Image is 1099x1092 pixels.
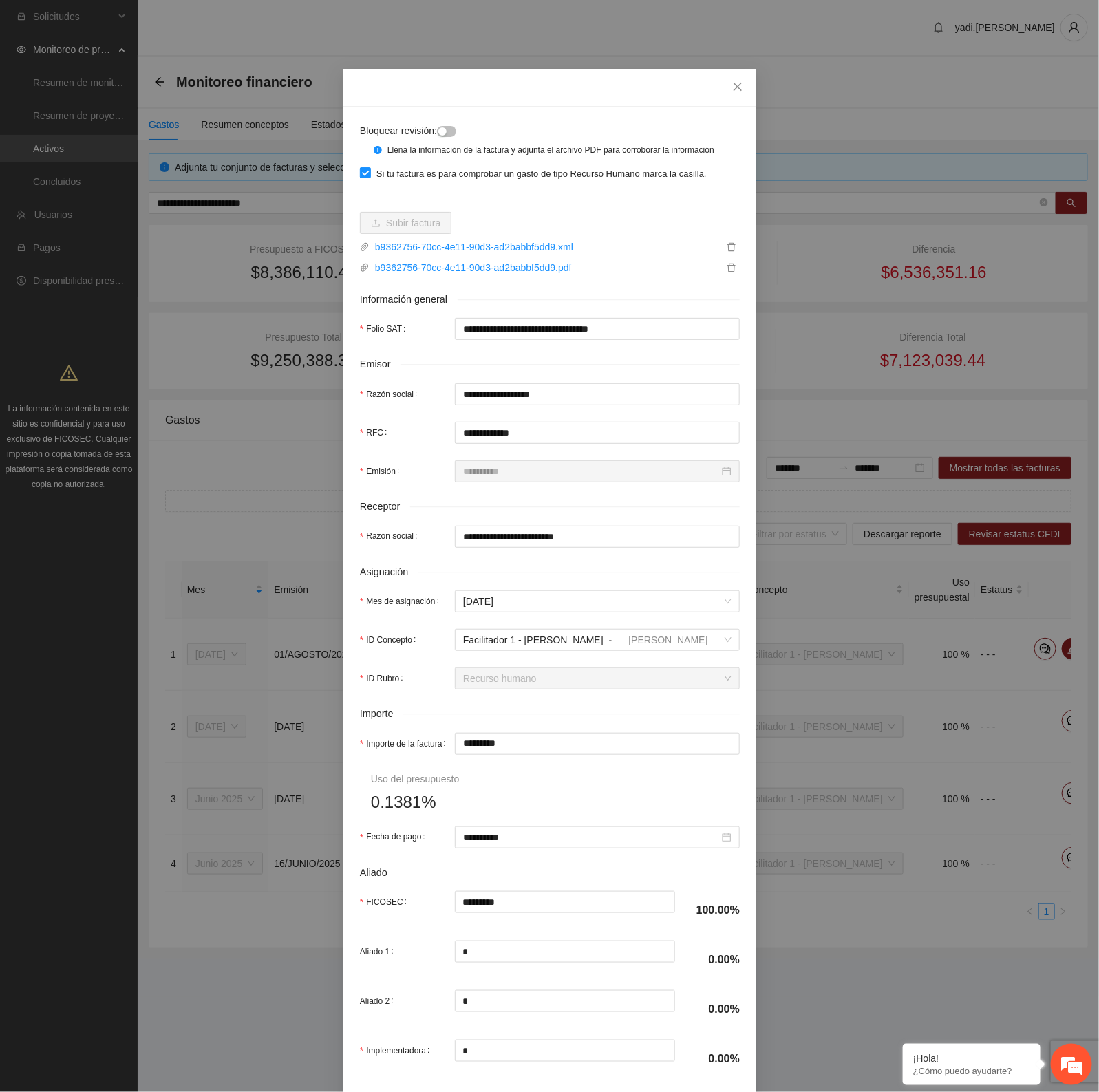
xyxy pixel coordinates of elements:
[370,260,723,275] a: b9362756-70cc-4e11-90d3-ad2babbf5dd9.pdf
[463,591,732,612] span: Julio 2025
[360,706,403,722] span: Importe
[463,634,604,645] span: Facilitador 1 - [PERSON_NAME]
[463,464,719,479] input: Emisión:
[723,260,740,275] button: delete
[360,865,397,881] span: Aliado
[455,422,740,444] input: RFC:
[72,70,231,88] div: Chatee con nosotros ahora
[723,239,740,255] button: delete
[360,667,409,689] label: ID Rubro:
[692,952,740,967] h4: 0.00%
[387,144,729,157] div: Llena la información de la factura y adjunta el archivo PDF para corroborar la información
[913,1066,1030,1076] p: ¿Cómo puedo ayudarte?
[360,941,399,963] label: Aliado 1:
[360,356,401,372] span: Emisor
[360,499,410,515] span: Receptor
[370,239,723,255] a: b9362756-70cc-4e11-90d3-ad2babbf5dd9.xml
[455,318,740,340] input: Folio SAT:
[360,990,399,1012] label: Aliado 2:
[80,184,190,323] span: Estamos en línea.
[719,69,756,106] button: Close
[360,217,451,228] span: uploadSubir factura
[455,383,740,405] input: Razón social:
[360,242,370,252] span: paper-clip
[692,903,740,918] h4: 100.00%
[455,941,674,962] input: Aliado 1:
[360,263,370,272] span: paper-clip
[463,830,719,845] input: Fecha de pago:
[455,892,674,912] input: FICOSEC:
[455,526,740,548] input: Razón social:
[360,733,451,755] label: Importe de la factura:
[374,146,382,154] span: info-circle
[724,242,739,252] span: delete
[360,292,458,308] span: Información general
[463,668,732,689] span: Recurso humano
[692,1002,740,1017] h4: 0.00%
[360,826,431,848] label: Fecha de pago:
[360,1040,436,1062] label: Implementadora:
[360,318,412,340] label: Folio SAT:
[371,167,712,181] span: Si tu factura es para comprobar un gasto de tipo Recurso Humano marca la casilla.
[360,891,412,913] label: FICOSEC:
[455,1040,674,1061] input: Implementadora:
[371,771,459,786] div: Uso del presupuesto
[360,590,445,612] label: Mes de asignación:
[360,212,451,234] button: uploadSubir factura
[456,734,739,754] input: Importe de la factura:
[360,123,676,138] div: Bloquear revisión:
[360,460,405,482] label: Emisión:
[692,1051,740,1067] h4: 0.00%
[455,991,674,1011] input: Aliado 2:
[732,81,743,92] span: close
[360,383,423,405] label: Razón social:
[360,564,418,580] span: Asignación
[913,1053,1030,1064] div: ¡Hola!
[371,789,436,815] span: 0.1381%
[226,7,259,40] div: Minimizar ventana de chat en vivo
[724,263,739,272] span: delete
[628,634,707,645] span: [PERSON_NAME]
[360,422,392,444] label: RFC:
[360,629,422,651] label: ID Concepto:
[608,634,612,645] span: -
[360,526,423,548] label: Razón social:
[7,376,262,424] textarea: Escriba su mensaje y pulse “Intro”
